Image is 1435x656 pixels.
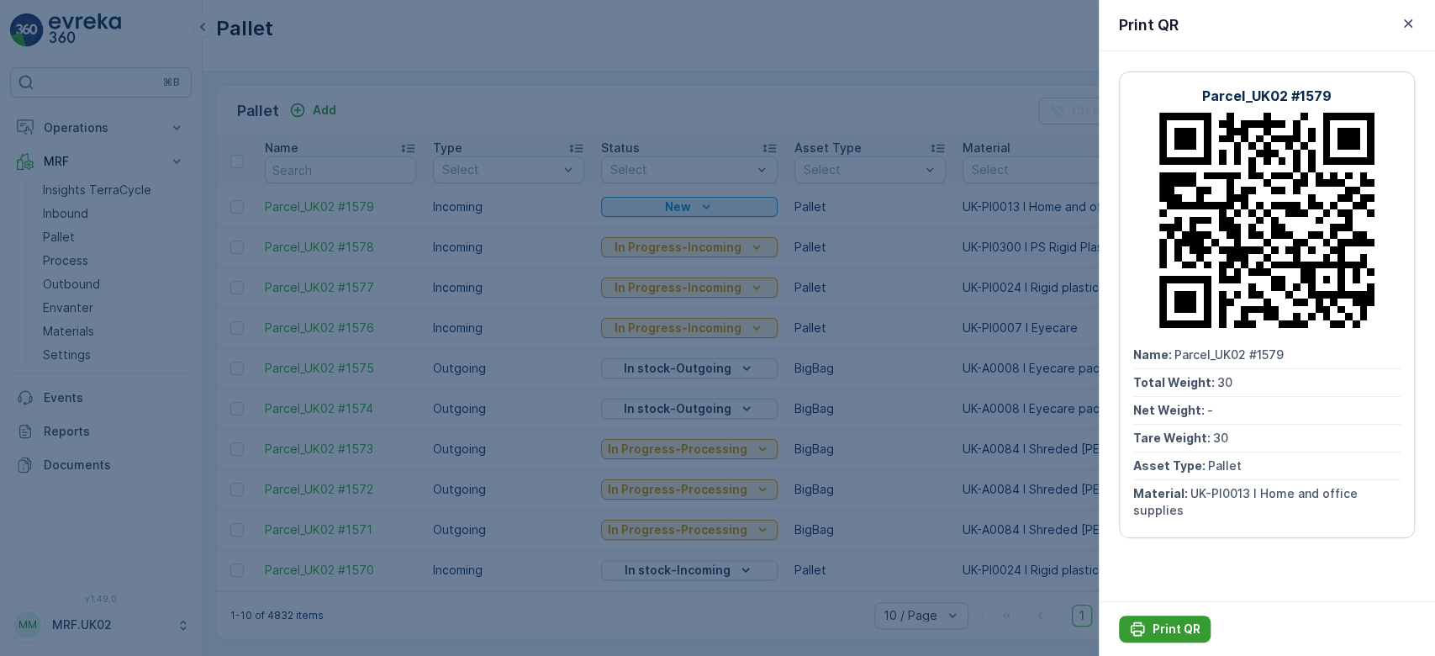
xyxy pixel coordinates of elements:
p: Print QR [1119,13,1179,37]
span: UK-PI0013 I Home and office supplies [1133,486,1358,517]
span: Pallet [1208,458,1242,473]
span: Total Weight : [1133,375,1217,389]
span: Asset Type : [1133,458,1208,473]
span: 30 [1217,375,1232,389]
span: 30 [1213,431,1228,445]
span: Tare Weight : [1133,431,1213,445]
span: Material : [1133,486,1190,500]
span: Parcel_UK02 #1579 [1174,347,1284,362]
button: Print QR [1119,616,1211,643]
p: Print QR [1153,621,1200,637]
span: - [1207,403,1213,417]
span: Name : [1133,347,1174,362]
span: Net Weight : [1133,403,1207,417]
p: Parcel_UK02 #1579 [1202,86,1332,106]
